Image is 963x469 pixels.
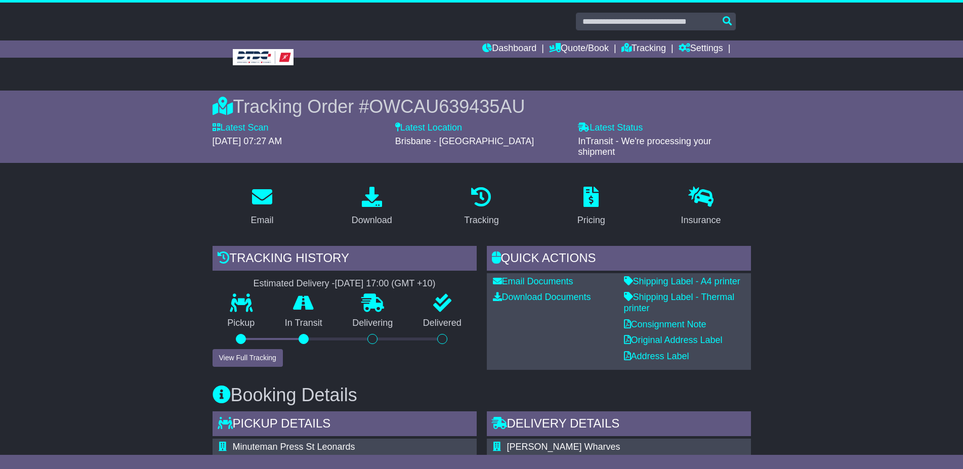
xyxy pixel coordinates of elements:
[571,183,612,231] a: Pricing
[577,214,605,227] div: Pricing
[464,214,498,227] div: Tracking
[493,292,591,302] a: Download Documents
[578,122,643,134] label: Latest Status
[624,276,740,286] a: Shipping Label - A4 printer
[213,411,477,439] div: Pickup Details
[507,442,620,452] span: [PERSON_NAME] Wharves
[338,318,408,329] p: Delivering
[675,183,728,231] a: Insurance
[233,442,355,452] span: Minuteman Press St Leonards
[213,246,477,273] div: Tracking history
[624,351,689,361] a: Address Label
[213,96,751,117] div: Tracking Order #
[352,214,392,227] div: Download
[487,246,751,273] div: Quick Actions
[213,122,269,134] label: Latest Scan
[213,278,477,289] div: Estimated Delivery -
[213,136,282,146] span: [DATE] 07:27 AM
[549,40,609,58] a: Quote/Book
[621,40,666,58] a: Tracking
[624,292,735,313] a: Shipping Label - Thermal printer
[482,40,536,58] a: Dashboard
[681,214,721,227] div: Insurance
[213,318,270,329] p: Pickup
[369,96,525,117] span: OWCAU639435AU
[395,136,534,146] span: Brisbane - [GEOGRAPHIC_DATA]
[624,319,706,329] a: Consignment Note
[270,318,338,329] p: In Transit
[408,318,477,329] p: Delivered
[213,349,283,367] button: View Full Tracking
[493,276,573,286] a: Email Documents
[624,335,723,345] a: Original Address Label
[578,136,711,157] span: InTransit - We're processing your shipment
[244,183,280,231] a: Email
[213,385,751,405] h3: Booking Details
[679,40,723,58] a: Settings
[457,183,505,231] a: Tracking
[487,411,751,439] div: Delivery Details
[345,183,399,231] a: Download
[335,278,436,289] div: [DATE] 17:00 (GMT +10)
[250,214,273,227] div: Email
[395,122,462,134] label: Latest Location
